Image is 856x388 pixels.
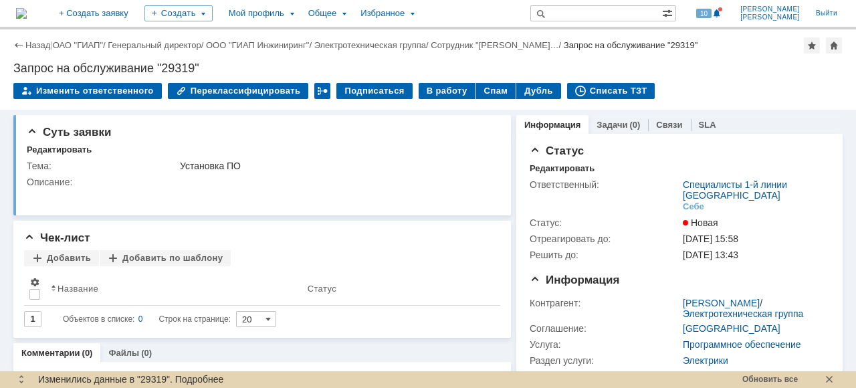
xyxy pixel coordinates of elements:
div: / [53,40,108,50]
a: Программное обеспечение [683,339,801,350]
div: Отреагировать до: [530,233,680,244]
div: Запрос на обслуживание "29319" [564,40,698,50]
div: Соглашение: [530,323,680,334]
th: Название [45,272,302,306]
div: / [683,298,824,319]
a: Электротехническая группа [314,40,426,50]
a: Комментарии [21,348,80,358]
i: Строк на странице: [63,311,231,327]
span: Статус [530,144,584,157]
span: Объектов в списке: [63,314,134,324]
div: Название [58,284,98,294]
div: / [108,40,206,50]
div: Изменились данные в "29319". Подробнее [37,374,736,385]
a: [GEOGRAPHIC_DATA] [683,323,780,334]
a: Сотрудник "[PERSON_NAME]… [431,40,558,50]
div: Решить до: [530,250,680,260]
a: Электротехническая группа [683,308,803,319]
div: Тема: [27,161,177,171]
span: Новая [683,217,718,228]
div: Контрагент: [530,298,680,308]
div: (0) [82,348,93,358]
div: Установка ПО [180,161,493,171]
span: Расширенный поиск [662,6,675,19]
span: [PERSON_NAME] [740,5,800,13]
div: Раздел услуги: [530,355,680,366]
a: [PERSON_NAME] [683,298,760,308]
span: 10 [696,9,712,18]
div: (0) [141,348,152,358]
a: ОАО "ГИАП" [53,40,103,50]
span: [DATE] 13:43 [683,250,738,260]
span: [DATE] 15:58 [683,233,738,244]
a: Электрики [683,355,728,366]
div: Редактировать [27,144,92,155]
div: Себе [683,201,704,212]
img: logo [16,8,27,19]
div: Ответственный: [530,179,680,190]
a: Задачи [597,120,627,130]
div: Развернуть [16,374,27,385]
div: Редактировать [530,163,595,174]
span: Информация [530,274,619,286]
div: / [314,40,431,50]
a: Связи [656,120,682,130]
span: Суть заявки [27,126,111,138]
div: (0) [629,120,640,130]
div: 0 [138,311,143,327]
th: Статус [302,272,490,306]
a: Перейти на домашнюю страницу [16,8,27,19]
a: SLA [699,120,716,130]
a: Информация [524,120,580,130]
div: Добавить в избранное [804,37,820,54]
div: Обновить все [742,375,823,384]
div: Статус [308,284,336,294]
div: Запрос на обслуживание "29319" [13,62,843,75]
div: Работа с массовостью [314,83,330,99]
a: Генеральный директор [108,40,201,50]
div: Услуга: [530,339,680,350]
a: Файлы [108,348,139,358]
span: Чек-лист [24,231,90,244]
div: / [206,40,314,50]
div: Создать [144,5,213,21]
a: Назад [25,40,50,50]
div: Сделать домашней страницей [826,37,842,54]
span: Настройки [29,277,40,288]
div: | [50,39,52,50]
span: [PERSON_NAME] [740,13,800,21]
div: Описание: [27,177,496,187]
div: Скрыть панель состояния. Сообщение появится, когда произойдет новое изменение [824,374,835,385]
a: Специалисты 1-й линии [GEOGRAPHIC_DATA] [683,179,787,201]
div: / [431,40,564,50]
div: Статус: [530,217,680,228]
a: ООО "ГИАП Инжиниринг" [206,40,309,50]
